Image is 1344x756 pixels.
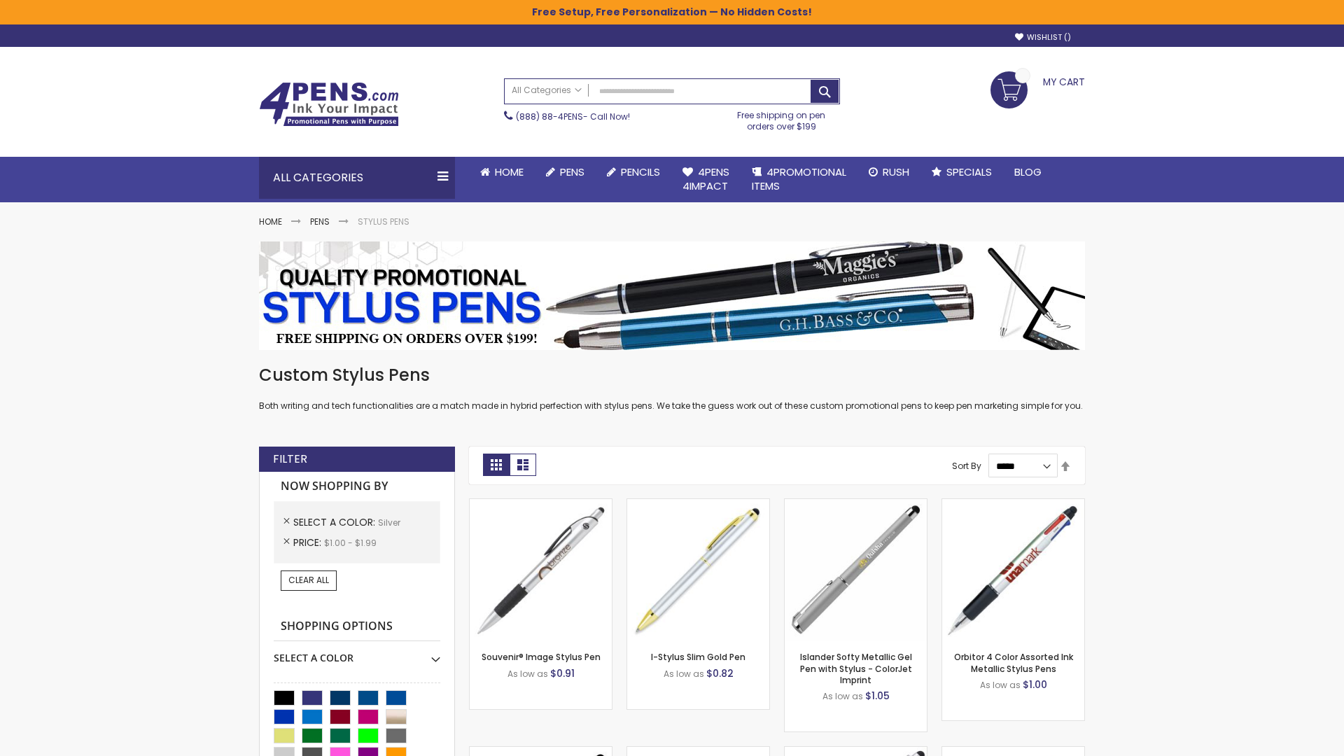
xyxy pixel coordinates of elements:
[741,157,857,202] a: 4PROMOTIONALITEMS
[1014,164,1042,179] span: Blog
[505,79,589,102] a: All Categories
[671,157,741,202] a: 4Pens4impact
[954,651,1073,674] a: Orbitor 4 Color Assorted Ink Metallic Stylus Pens
[550,666,575,680] span: $0.91
[310,216,330,227] a: Pens
[259,364,1085,412] div: Both writing and tech functionalities are a match made in hybrid perfection with stylus pens. We ...
[281,570,337,590] a: Clear All
[1003,157,1053,188] a: Blog
[482,651,601,663] a: Souvenir® Image Stylus Pen
[980,679,1021,691] span: As low as
[621,164,660,179] span: Pencils
[952,460,981,472] label: Sort By
[512,85,582,96] span: All Categories
[274,472,440,501] strong: Now Shopping by
[822,690,863,702] span: As low as
[274,612,440,642] strong: Shopping Options
[651,651,745,663] a: I-Stylus Slim Gold Pen
[259,82,399,127] img: 4Pens Custom Pens and Promotional Products
[288,574,329,586] span: Clear All
[627,499,769,641] img: I-Stylus-Slim-Gold-Silver
[920,157,1003,188] a: Specials
[706,666,734,680] span: $0.82
[1015,32,1071,43] a: Wishlist
[723,104,841,132] div: Free shipping on pen orders over $199
[883,164,909,179] span: Rush
[469,157,535,188] a: Home
[752,164,846,193] span: 4PROMOTIONAL ITEMS
[274,641,440,665] div: Select A Color
[378,517,400,528] span: Silver
[259,364,1085,386] h1: Custom Stylus Pens
[470,499,612,641] img: Souvenir® Image Stylus Pen-Silver
[273,451,307,467] strong: Filter
[293,535,324,549] span: Price
[1023,678,1047,692] span: $1.00
[785,498,927,510] a: Islander Softy Metallic Gel Pen with Stylus - ColorJet Imprint-Silver
[942,499,1084,641] img: Orbitor 4 Color Assorted Ink Metallic Stylus Pens-Silver
[495,164,524,179] span: Home
[942,498,1084,510] a: Orbitor 4 Color Assorted Ink Metallic Stylus Pens-Silver
[627,498,769,510] a: I-Stylus-Slim-Gold-Silver
[324,537,377,549] span: $1.00 - $1.99
[483,454,510,476] strong: Grid
[596,157,671,188] a: Pencils
[516,111,630,122] span: - Call Now!
[293,515,378,529] span: Select A Color
[682,164,729,193] span: 4Pens 4impact
[865,689,890,703] span: $1.05
[560,164,584,179] span: Pens
[470,498,612,510] a: Souvenir® Image Stylus Pen-Silver
[664,668,704,680] span: As low as
[800,651,912,685] a: Islander Softy Metallic Gel Pen with Stylus - ColorJet Imprint
[535,157,596,188] a: Pens
[358,216,409,227] strong: Stylus Pens
[259,241,1085,350] img: Stylus Pens
[857,157,920,188] a: Rush
[259,216,282,227] a: Home
[516,111,583,122] a: (888) 88-4PENS
[507,668,548,680] span: As low as
[259,157,455,199] div: All Categories
[785,499,927,641] img: Islander Softy Metallic Gel Pen with Stylus - ColorJet Imprint-Silver
[946,164,992,179] span: Specials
